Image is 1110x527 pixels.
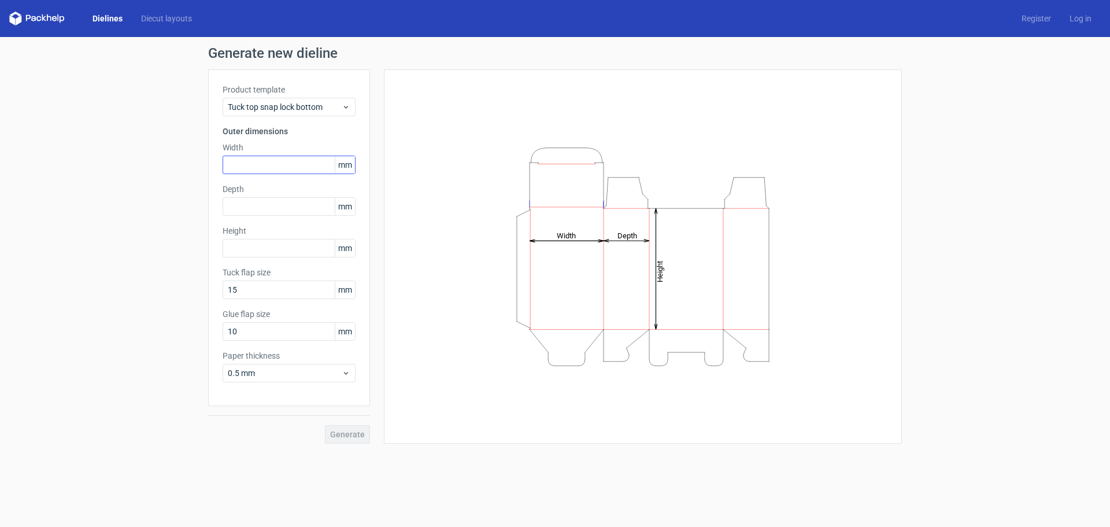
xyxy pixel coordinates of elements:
[228,101,342,113] span: Tuck top snap lock bottom
[656,260,664,282] tspan: Height
[228,367,342,379] span: 0.5 mm
[208,46,902,60] h1: Generate new dieline
[223,350,356,362] label: Paper thickness
[335,281,355,298] span: mm
[223,308,356,320] label: Glue flap size
[223,126,356,137] h3: Outer dimensions
[223,225,356,237] label: Height
[617,231,637,239] tspan: Depth
[335,239,355,257] span: mm
[1060,13,1101,24] a: Log in
[223,84,356,95] label: Product template
[223,142,356,153] label: Width
[1012,13,1060,24] a: Register
[223,183,356,195] label: Depth
[335,323,355,340] span: mm
[132,13,201,24] a: Diecut layouts
[557,231,576,239] tspan: Width
[335,198,355,215] span: mm
[335,156,355,174] span: mm
[223,267,356,278] label: Tuck flap size
[83,13,132,24] a: Dielines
